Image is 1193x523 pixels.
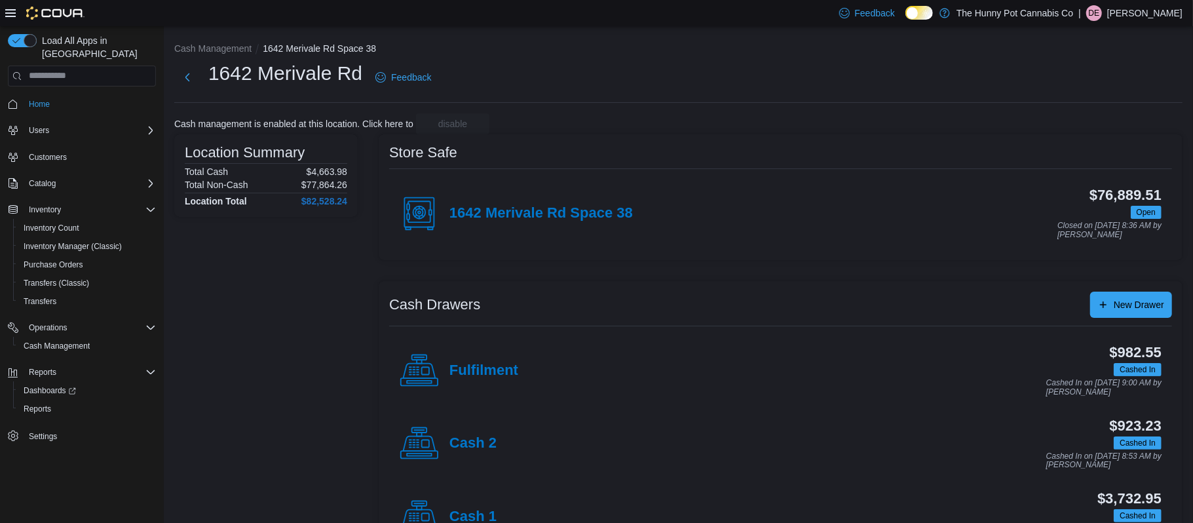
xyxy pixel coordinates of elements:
button: Users [3,121,161,140]
button: Transfers [13,292,161,311]
span: Load All Apps in [GEOGRAPHIC_DATA] [37,34,156,60]
span: New Drawer [1114,298,1164,311]
a: Transfers [18,294,62,309]
p: [PERSON_NAME] [1107,5,1183,21]
span: Cashed In [1114,363,1162,376]
span: Inventory Manager (Classic) [24,241,122,252]
span: Purchase Orders [18,257,156,273]
a: Purchase Orders [18,257,88,273]
h1: 1642 Merivale Rd [208,60,362,87]
span: Users [24,123,156,138]
span: Cashed In [1120,510,1156,522]
span: DE [1089,5,1100,21]
h4: $82,528.24 [301,196,347,206]
span: Customers [24,149,156,165]
span: Inventory Manager (Classic) [18,239,156,254]
button: Reports [3,363,161,381]
span: Transfers [24,296,56,307]
h3: $3,732.95 [1097,491,1162,507]
span: Inventory Count [18,220,156,236]
span: Open [1131,206,1162,219]
span: Settings [29,431,57,442]
a: Customers [24,149,72,165]
a: Home [24,96,55,112]
a: Dashboards [18,383,81,398]
img: Cova [26,7,85,20]
span: Cash Management [18,338,156,354]
button: 1642 Merivale Rd Space 38 [263,43,376,54]
span: Dashboards [24,385,76,396]
span: Catalog [24,176,156,191]
span: Inventory Count [24,223,79,233]
span: Cashed In [1114,509,1162,522]
h6: Total Non-Cash [185,180,248,190]
button: Next [174,64,200,90]
span: Reports [29,367,56,378]
h3: Location Summary [185,145,305,161]
span: Cashed In [1120,364,1156,376]
button: Home [3,94,161,113]
button: Operations [24,320,73,336]
span: Home [24,96,156,112]
span: Home [29,99,50,109]
button: Transfers (Classic) [13,274,161,292]
h3: $923.23 [1110,418,1162,434]
button: Users [24,123,54,138]
button: disable [416,113,489,134]
button: Inventory Count [13,219,161,237]
a: Dashboards [13,381,161,400]
button: Inventory [24,202,66,218]
span: Feedback [391,71,431,84]
a: Inventory Count [18,220,85,236]
span: Inventory [29,204,61,215]
span: Reports [24,364,156,380]
h4: Location Total [185,196,247,206]
p: The Hunny Pot Cannabis Co [956,5,1073,21]
p: Cash management is enabled at this location. Click here to [174,119,413,129]
a: Feedback [370,64,436,90]
span: Purchase Orders [24,260,83,270]
button: Catalog [3,174,161,193]
span: Operations [29,322,67,333]
span: Feedback [855,7,895,20]
span: disable [438,117,467,130]
button: New Drawer [1090,292,1172,318]
h6: Total Cash [185,166,228,177]
h4: Fulfilment [449,362,518,379]
h3: Store Safe [389,145,457,161]
input: Dark Mode [905,6,933,20]
p: Cashed In on [DATE] 8:53 AM by [PERSON_NAME] [1046,452,1162,470]
button: Reports [24,364,62,380]
button: Cash Management [174,43,252,54]
span: Operations [24,320,156,336]
button: Catalog [24,176,61,191]
span: Dashboards [18,383,156,398]
h3: $76,889.51 [1089,187,1162,203]
span: Settings [24,427,156,444]
p: | [1078,5,1081,21]
button: Operations [3,319,161,337]
span: Inventory [24,202,156,218]
a: Reports [18,401,56,417]
span: Cashed In [1114,436,1162,450]
button: Purchase Orders [13,256,161,274]
span: Users [29,125,49,136]
a: Settings [24,429,62,444]
span: Transfers [18,294,156,309]
button: Settings [3,426,161,445]
h4: Cash 2 [449,435,497,452]
span: Cashed In [1120,437,1156,449]
p: Closed on [DATE] 8:36 AM by [PERSON_NAME] [1057,222,1162,239]
a: Transfers (Classic) [18,275,94,291]
span: Transfers (Classic) [18,275,156,291]
a: Cash Management [18,338,95,354]
button: Reports [13,400,161,418]
p: Cashed In on [DATE] 9:00 AM by [PERSON_NAME] [1046,379,1162,397]
p: $77,864.26 [301,180,347,190]
nav: Complex example [8,89,156,480]
h3: Cash Drawers [389,297,480,313]
h4: 1642 Merivale Rd Space 38 [449,205,633,222]
h3: $982.55 [1110,345,1162,360]
div: Dakota Elliott [1086,5,1102,21]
